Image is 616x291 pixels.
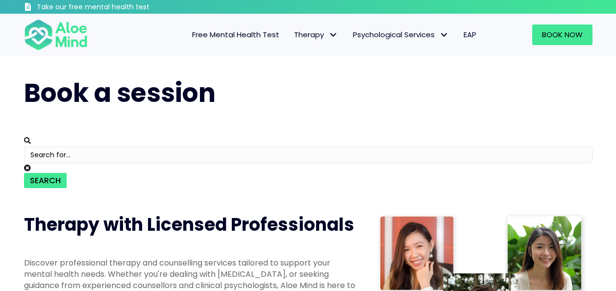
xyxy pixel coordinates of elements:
[294,29,338,40] span: Therapy
[24,19,88,51] img: Aloe mind Logo
[192,29,279,40] span: Free Mental Health Test
[345,24,456,45] a: Psychological ServicesPsychological Services: submenu
[287,24,345,45] a: TherapyTherapy: submenu
[542,29,583,40] span: Book Now
[326,28,341,42] span: Therapy: submenu
[37,2,202,12] h3: Take our free mental health test
[100,24,484,45] nav: Menu
[353,29,449,40] span: Psychological Services
[24,2,202,14] a: Take our free mental health test
[24,173,67,188] button: Search
[437,28,451,42] span: Psychological Services: submenu
[24,212,354,237] span: Therapy with Licensed Professionals
[24,75,216,111] span: Book a session
[532,24,592,45] a: Book Now
[456,24,484,45] a: EAP
[24,146,592,163] input: Search for...
[185,24,287,45] a: Free Mental Health Test
[464,29,476,40] span: EAP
